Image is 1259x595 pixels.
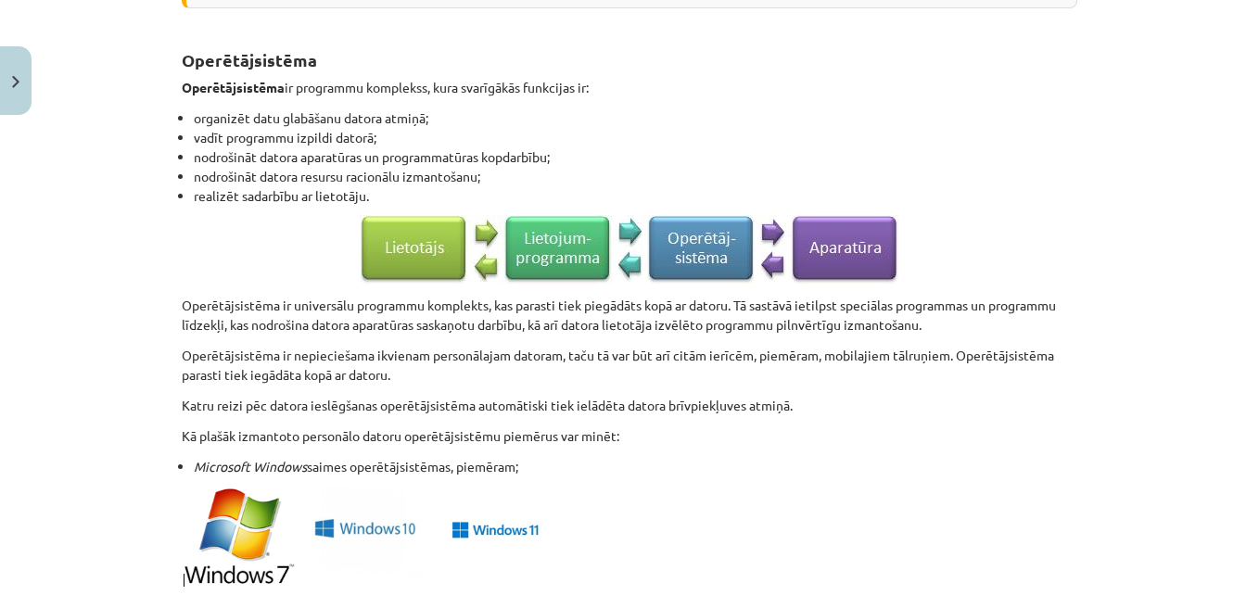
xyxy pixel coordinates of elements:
[182,49,317,70] strong: Operētājsistēma
[182,396,1077,415] p: Katru reizi pēc datora ieslēgšanas operētājsistēma automātiski tiek ielādēta datora brīvpiekļuves...
[12,76,19,88] img: icon-close-lesson-0947bae3869378f0d4975bcd49f059093ad1ed9edebbc8119c70593378902aed.svg
[194,457,1077,476] li: saimes operētājsistēmas, piemēram;
[194,108,1077,128] li: organizēt datu glabāšanu datora atmiņā;
[182,78,1077,97] p: ir programmu komplekss, kura svarīgākās funkcijas ir:
[194,128,1077,147] li: vadīt programmu izpildi datorā;
[194,147,1077,167] li: nodrošināt datora aparatūras un programmatūras kopdarbību;
[182,79,285,95] strong: Operētājsistēma
[194,458,307,475] em: Microsoft Windows
[182,296,1077,335] p: Operētājsistēma ir universālu programmu komplekts, kas parasti tiek piegādāts kopā ar datoru. Tā ...
[182,426,1077,446] p: Kā plašāk izmantoto personālo datoru operētājsistēmu piemērus var minēt:
[194,167,1077,186] li: nodrošināt datora resursu racionālu izmantošanu;
[182,346,1077,385] p: Operētājsistēma ir nepieciešama ikvienam personālajam datoram, taču tā var būt arī citām ierīcēm,...
[194,186,1077,206] li: realizēt sadarbību ar lietotāju.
